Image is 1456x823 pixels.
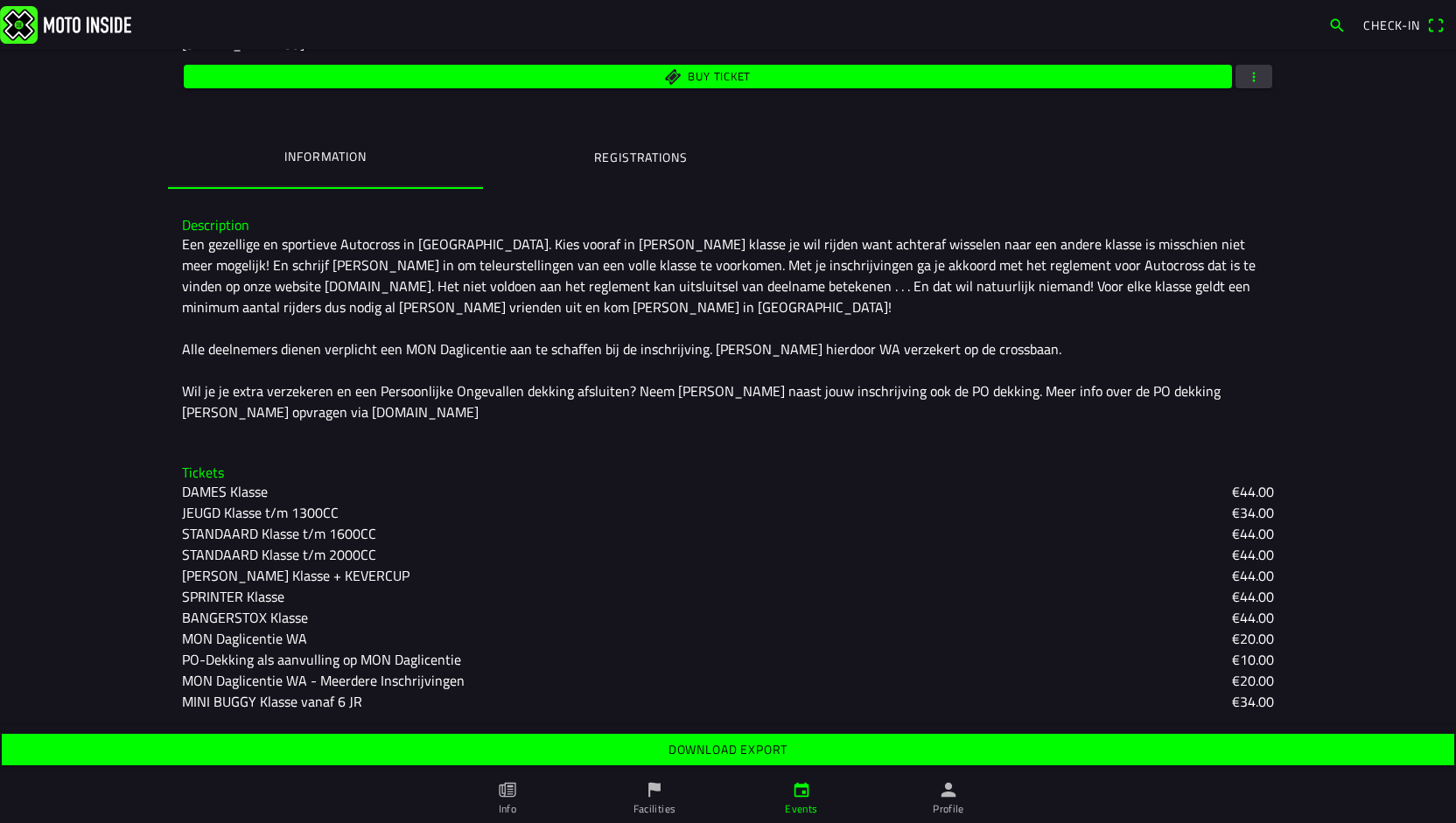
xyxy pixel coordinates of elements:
ion-button: Download export [2,734,1454,765]
ion-text: DAMES Klasse [182,481,268,502]
ion-text: €10.00 [1232,649,1274,670]
ion-label: Info [499,801,516,817]
ion-text: BANGERSTOX Klasse [182,607,308,628]
ion-text: €44.00 [1232,544,1274,565]
ion-icon: person [939,780,958,799]
ion-text: €20.00 [1232,670,1274,691]
ion-text: MON Daglicentie WA [182,628,307,649]
a: Check-inqr scanner [1354,10,1452,39]
ion-text: STANDAARD Klasse t/m 1600CC [182,523,376,544]
ion-text: PO-Dekking als aanvulling op MON Daglicentie [182,649,461,670]
ion-label: Events [785,801,817,817]
ion-text: €34.00 [1232,502,1274,523]
ion-text: €44.00 [1232,481,1274,502]
ion-text: €20.00 [1232,628,1274,649]
ion-icon: calendar [792,780,811,799]
ion-label: Profile [933,801,964,817]
ion-text: €34.00 [1232,691,1274,712]
h3: Tickets [182,464,1274,481]
ion-text: €44.00 [1232,607,1274,628]
ion-text: STANDAARD Klasse t/m 2000CC [182,544,376,565]
ion-text: €44.00 [1232,586,1274,607]
ion-icon: paper [498,780,517,799]
ion-label: Facilities [633,801,676,817]
ion-icon: flag [645,780,664,799]
ion-text: MINI BUGGY Klasse vanaf 6 JR [182,691,362,712]
ion-label: Registrations [594,148,688,167]
ion-text: €44.00 [1232,523,1274,544]
ion-text: SPRINTER Klasse [182,586,284,607]
ion-text: MON Daglicentie WA - Meerdere Inschrijvingen [182,670,465,691]
ion-text: €44.00 [1232,565,1274,586]
div: Een gezellige en sportieve Autocross in [GEOGRAPHIC_DATA]. Kies vooraf in [PERSON_NAME] klasse je... [182,234,1274,422]
ion-text: JEUGD Klasse t/m 1300CC [182,502,339,523]
h3: Description [182,217,1274,234]
span: Buy ticket [688,71,751,82]
ion-label: Information [284,147,366,166]
a: search [1319,10,1354,39]
span: Check-in [1363,16,1420,34]
ion-text: [PERSON_NAME] Klasse + KEVERCUP [182,565,409,586]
